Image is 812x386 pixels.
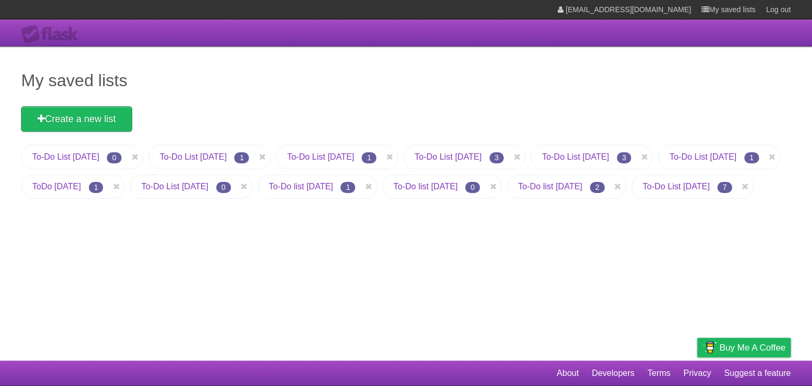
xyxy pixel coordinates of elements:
a: Developers [592,363,634,383]
span: 1 [234,152,249,163]
a: To-Do List [DATE] [542,152,609,161]
a: Create a new list [21,106,132,132]
span: 0 [107,152,122,163]
img: Buy me a coffee [703,338,717,356]
span: Buy me a coffee [719,338,786,357]
a: To-Do List [DATE] [32,152,99,161]
a: Buy me a coffee [697,338,791,357]
a: Terms [648,363,671,383]
span: 1 [340,182,355,193]
a: About [557,363,579,383]
a: Suggest a feature [724,363,791,383]
a: To-Do List [DATE] [160,152,227,161]
span: 0 [216,182,231,193]
span: 3 [617,152,632,163]
span: 1 [362,152,376,163]
a: To-Do List [DATE] [414,152,482,161]
span: 3 [490,152,504,163]
a: To-Do List [DATE] [643,182,710,191]
a: ToDo [DATE] [32,182,81,191]
span: 7 [717,182,732,193]
span: 1 [744,152,759,163]
a: Privacy [684,363,711,383]
a: To-Do list [DATE] [518,182,583,191]
a: To-Do List [DATE] [141,182,208,191]
a: To-Do List [DATE] [669,152,736,161]
a: To-Do list [DATE] [269,182,334,191]
a: To-Do list [DATE] [393,182,458,191]
a: To-Do List [DATE] [287,152,354,161]
span: 0 [465,182,480,193]
span: 1 [89,182,104,193]
div: Flask [21,25,85,44]
span: 2 [590,182,605,193]
h1: My saved lists [21,68,791,93]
